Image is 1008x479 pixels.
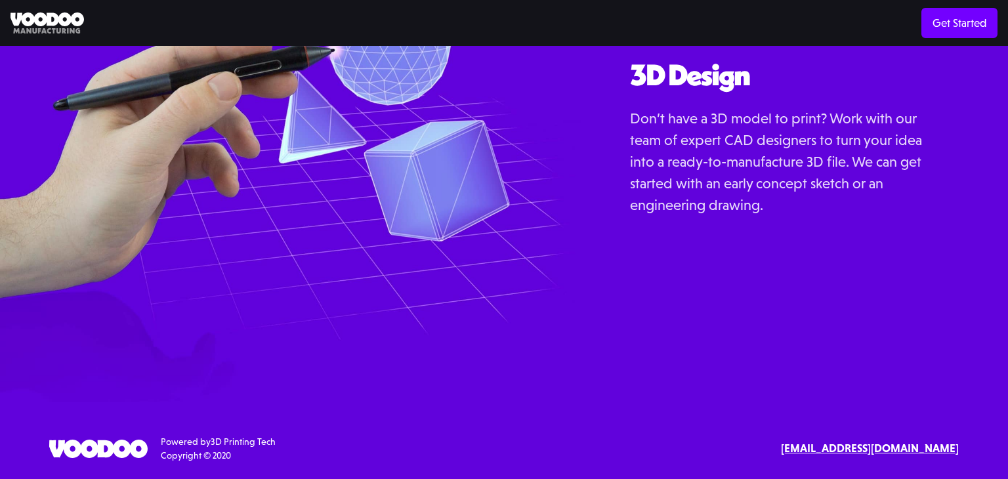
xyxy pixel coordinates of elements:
a: [EMAIL_ADDRESS][DOMAIN_NAME] [781,440,959,457]
p: Don’t have a 3D model to print? Work with our team of expert CAD designers to turn your idea into... [630,108,932,216]
strong: [EMAIL_ADDRESS][DOMAIN_NAME] [781,442,959,455]
a: Get Started [921,8,997,38]
div: Powered by Copyright © 2020 [161,435,276,463]
a: 3D Printing Tech [211,436,276,447]
h2: 3D Design [630,59,932,92]
img: Voodoo Manufacturing logo [10,12,84,34]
